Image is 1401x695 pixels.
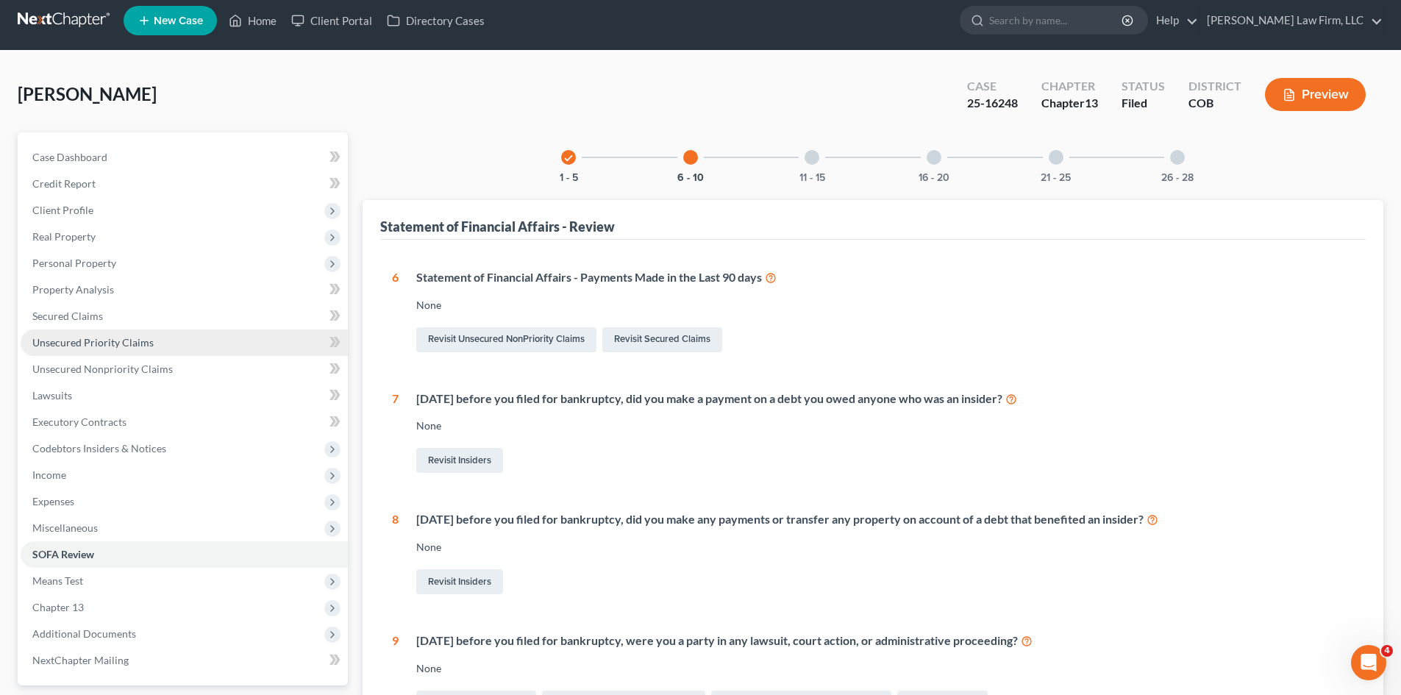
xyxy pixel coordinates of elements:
span: Real Property [32,230,96,243]
span: Credit Report [32,177,96,190]
span: Income [32,468,66,481]
span: Chapter 13 [32,601,84,613]
a: Unsecured Nonpriority Claims [21,356,348,382]
span: Means Test [32,574,83,587]
span: Personal Property [32,257,116,269]
div: Statement of Financial Affairs - Payments Made in the Last 90 days [416,269,1354,286]
span: Unsecured Nonpriority Claims [32,363,173,375]
button: 21 - 25 [1041,173,1071,183]
a: [PERSON_NAME] Law Firm, LLC [1199,7,1383,34]
span: Miscellaneous [32,521,98,534]
a: Revisit Insiders [416,569,503,594]
span: Executory Contracts [32,416,126,428]
button: 16 - 20 [919,173,949,183]
div: Chapter [1041,95,1098,112]
span: Expenses [32,495,74,507]
span: SOFA Review [32,548,94,560]
a: Case Dashboard [21,144,348,171]
a: Lawsuits [21,382,348,409]
button: Preview [1265,78,1366,111]
div: 6 [392,269,399,355]
div: None [416,418,1354,433]
span: Additional Documents [32,627,136,640]
div: COB [1188,95,1241,112]
span: 13 [1085,96,1098,110]
div: Statement of Financial Affairs - Review [380,218,615,235]
div: [DATE] before you filed for bankruptcy, were you a party in any lawsuit, court action, or adminis... [416,632,1354,649]
span: Codebtors Insiders & Notices [32,442,166,455]
span: [PERSON_NAME] [18,83,157,104]
div: 7 [392,391,399,477]
span: NextChapter Mailing [32,654,129,666]
button: 1 - 5 [560,173,578,183]
i: check [563,153,574,163]
div: Filed [1122,95,1165,112]
span: New Case [154,15,203,26]
div: None [416,661,1354,676]
a: Home [221,7,284,34]
span: Property Analysis [32,283,114,296]
iframe: Intercom live chat [1351,645,1386,680]
div: District [1188,78,1241,95]
a: Directory Cases [379,7,492,34]
a: Credit Report [21,171,348,197]
span: Lawsuits [32,389,72,402]
a: Executory Contracts [21,409,348,435]
span: Unsecured Priority Claims [32,336,154,349]
a: Revisit Secured Claims [602,327,722,352]
div: 25-16248 [967,95,1018,112]
span: Secured Claims [32,310,103,322]
div: [DATE] before you filed for bankruptcy, did you make a payment on a debt you owed anyone who was ... [416,391,1354,407]
a: Help [1149,7,1198,34]
span: Client Profile [32,204,93,216]
div: [DATE] before you filed for bankruptcy, did you make any payments or transfer any property on acc... [416,511,1354,528]
div: 8 [392,511,399,597]
span: Case Dashboard [32,151,107,163]
button: 26 - 28 [1161,173,1194,183]
div: None [416,298,1354,313]
button: 6 - 10 [677,173,704,183]
div: Status [1122,78,1165,95]
a: NextChapter Mailing [21,647,348,674]
span: 4 [1381,645,1393,657]
a: SOFA Review [21,541,348,568]
a: Secured Claims [21,303,348,329]
div: Chapter [1041,78,1098,95]
a: Revisit Insiders [416,448,503,473]
div: None [416,540,1354,555]
a: Property Analysis [21,277,348,303]
input: Search by name... [989,7,1124,34]
button: 11 - 15 [799,173,825,183]
a: Unsecured Priority Claims [21,329,348,356]
a: Client Portal [284,7,379,34]
a: Revisit Unsecured NonPriority Claims [416,327,596,352]
div: Case [967,78,1018,95]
